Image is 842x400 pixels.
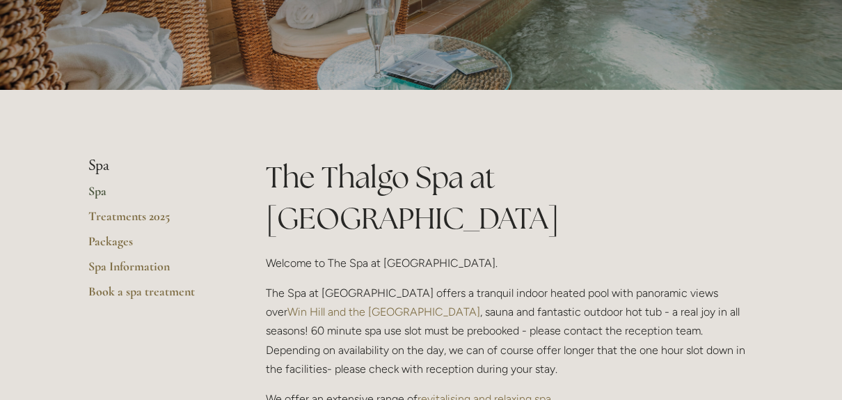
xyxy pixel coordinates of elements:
a: Packages [88,233,221,259]
li: Spa [88,157,221,175]
a: Book a spa treatment [88,284,221,309]
a: Spa [88,183,221,208]
a: Spa Information [88,259,221,284]
p: The Spa at [GEOGRAPHIC_DATA] offers a tranquil indoor heated pool with panoramic views over , sau... [266,284,754,378]
a: Win Hill and the [GEOGRAPHIC_DATA] [287,305,480,318]
a: Treatments 2025 [88,208,221,233]
p: Welcome to The Spa at [GEOGRAPHIC_DATA]. [266,254,754,272]
h1: The Thalgo Spa at [GEOGRAPHIC_DATA] [266,157,754,239]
